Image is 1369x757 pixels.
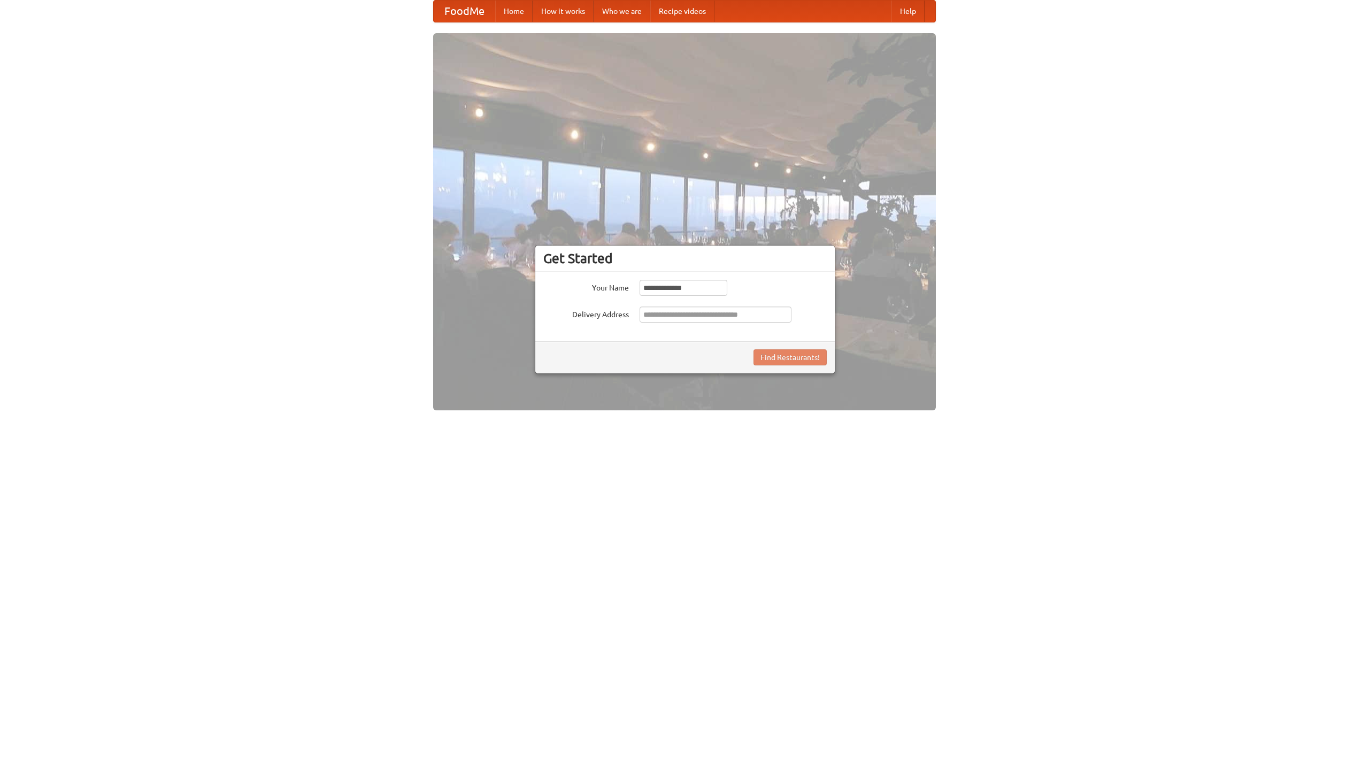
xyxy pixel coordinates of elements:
button: Find Restaurants! [753,349,827,365]
a: Help [891,1,925,22]
a: Recipe videos [650,1,714,22]
label: Delivery Address [543,307,629,320]
a: Home [495,1,533,22]
a: How it works [533,1,594,22]
h3: Get Started [543,250,827,266]
label: Your Name [543,280,629,293]
a: Who we are [594,1,650,22]
a: FoodMe [434,1,495,22]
